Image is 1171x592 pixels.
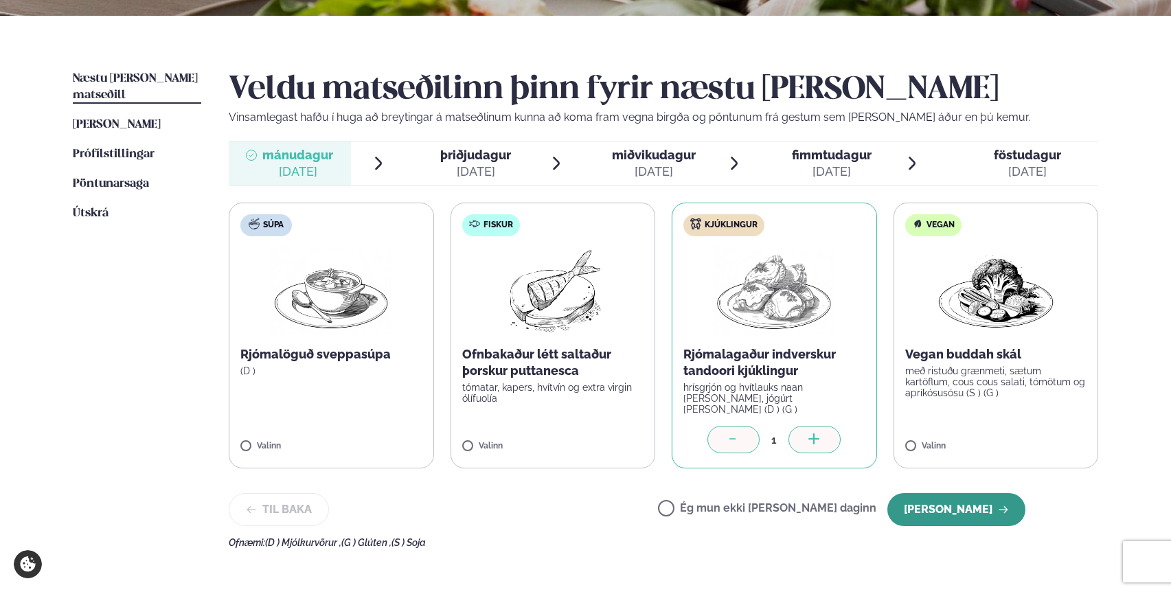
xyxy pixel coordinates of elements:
img: Chicken-thighs.png [714,247,834,335]
p: Rjómalöguð sveppasúpa [240,346,422,363]
img: chicken.svg [690,218,701,229]
span: fimmtudagur [792,148,872,162]
img: Fish.png [492,247,613,335]
p: Vegan buddah skál [905,346,1087,363]
a: Útskrá [73,205,109,222]
span: þriðjudagur [440,148,511,162]
button: [PERSON_NAME] [887,493,1025,526]
span: föstudagur [994,148,1061,162]
span: Næstu [PERSON_NAME] matseðill [73,73,198,101]
img: Soup.png [271,247,391,335]
span: miðvikudagur [612,148,696,162]
div: 1 [760,432,788,448]
h2: Veldu matseðilinn þinn fyrir næstu [PERSON_NAME] [229,71,1098,109]
img: Vegan.png [935,247,1056,335]
span: (G ) Glúten , [341,537,391,548]
span: Súpa [263,220,284,231]
p: með ristuðu grænmeti, sætum kartöflum, cous cous salati, tómötum og apríkósusósu (S ) (G ) [905,365,1087,398]
button: Til baka [229,493,329,526]
img: soup.svg [249,218,260,229]
span: (D ) Mjólkurvörur , [265,537,341,548]
img: fish.svg [469,218,480,229]
span: Pöntunarsaga [73,178,149,190]
p: Rjómalagaður indverskur tandoori kjúklingur [683,346,865,379]
span: Fiskur [484,220,513,231]
a: Prófílstillingar [73,146,155,163]
img: Vegan.svg [912,218,923,229]
div: [DATE] [262,163,333,180]
p: hrísgrjón og hvítlauks naan [PERSON_NAME], jógúrt [PERSON_NAME] (D ) (G ) [683,382,865,415]
span: Útskrá [73,207,109,219]
a: Næstu [PERSON_NAME] matseðill [73,71,201,104]
span: [PERSON_NAME] [73,119,161,130]
div: Ofnæmi: [229,537,1098,548]
p: (D ) [240,365,422,376]
a: [PERSON_NAME] [73,117,161,133]
span: Vegan [926,220,955,231]
span: Prófílstillingar [73,148,155,160]
a: Cookie settings [14,550,42,578]
p: tómatar, kapers, hvítvín og extra virgin ólífuolía [462,382,644,404]
div: [DATE] [612,163,696,180]
span: mánudagur [262,148,333,162]
div: [DATE] [792,163,872,180]
p: Vinsamlegast hafðu í huga að breytingar á matseðlinum kunna að koma fram vegna birgða og pöntunum... [229,109,1098,126]
div: [DATE] [440,163,511,180]
span: (S ) Soja [391,537,426,548]
a: Pöntunarsaga [73,176,149,192]
span: Kjúklingur [705,220,758,231]
p: Ofnbakaður létt saltaður þorskur puttanesca [462,346,644,379]
div: [DATE] [994,163,1061,180]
